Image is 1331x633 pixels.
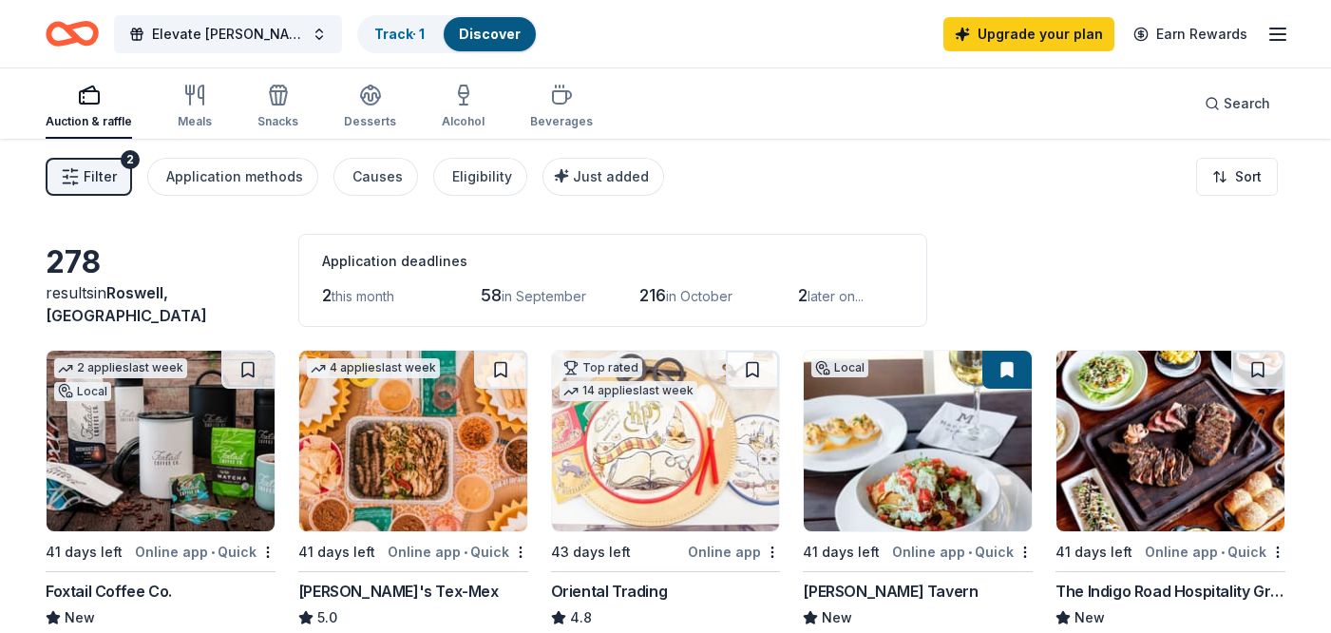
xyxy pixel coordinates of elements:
div: Beverages [530,114,593,129]
span: New [822,606,852,629]
span: 2 [322,285,332,305]
div: The Indigo Road Hospitality Group [1055,580,1285,603]
span: 4.8 [570,606,592,629]
span: • [464,545,467,560]
div: Local [811,358,868,377]
button: Sort [1196,158,1278,196]
span: Elevate [PERSON_NAME] Silent Auction [152,23,304,46]
div: Top rated [560,358,642,377]
img: Image for Marlow's Tavern [804,351,1032,531]
div: Application deadlines [322,250,903,273]
a: Upgrade your plan [943,17,1114,51]
button: Beverages [530,76,593,139]
div: Eligibility [452,165,512,188]
div: Oriental Trading [551,580,668,603]
button: Auction & raffle [46,76,132,139]
a: Home [46,11,99,56]
span: 216 [639,285,666,305]
div: Foxtail Coffee Co. [46,580,172,603]
button: Application methods [147,158,318,196]
span: Search [1224,92,1270,115]
div: results [46,281,276,327]
div: Application methods [166,165,303,188]
div: Snacks [257,114,298,129]
div: 41 days left [1055,541,1132,564]
button: Alcohol [442,76,485,139]
span: Roswell, [GEOGRAPHIC_DATA] [46,283,207,325]
a: Earn Rewards [1122,17,1259,51]
div: 4 applies last week [307,358,440,378]
span: 58 [481,285,502,305]
button: Search [1189,85,1285,123]
span: • [1221,545,1225,560]
div: [PERSON_NAME]'s Tex-Mex [298,580,499,603]
div: Local [54,382,111,401]
div: Online app [688,540,780,564]
button: Eligibility [433,158,527,196]
div: 41 days left [46,541,123,564]
span: 5.0 [317,606,337,629]
div: Meals [178,114,212,129]
button: Desserts [344,76,396,139]
span: 2 [798,285,808,305]
span: Just added [573,168,649,184]
button: Filter2 [46,158,132,196]
button: Track· 1Discover [357,15,538,53]
div: 2 applies last week [54,358,187,378]
span: Sort [1235,165,1262,188]
div: 278 [46,243,276,281]
img: Image for Foxtail Coffee Co. [47,351,275,531]
div: [PERSON_NAME] Tavern [803,580,978,603]
span: New [1074,606,1105,629]
span: New [65,606,95,629]
span: • [211,545,215,560]
div: 2 [121,150,140,169]
img: Image for Chuy's Tex-Mex [299,351,527,531]
a: Discover [459,26,521,42]
a: Track· 1 [374,26,425,42]
div: 14 applies last week [560,381,697,401]
div: 43 days left [551,541,631,564]
button: Elevate [PERSON_NAME] Silent Auction [114,15,342,53]
button: Meals [178,76,212,139]
div: Online app Quick [135,540,276,564]
span: later on... [808,288,864,304]
div: Online app Quick [892,540,1033,564]
span: • [968,545,972,560]
div: Online app Quick [1145,540,1285,564]
div: Alcohol [442,114,485,129]
span: in September [502,288,586,304]
span: in October [666,288,732,304]
div: Causes [352,165,403,188]
img: Image for The Indigo Road Hospitality Group [1056,351,1284,531]
span: in [46,283,207,325]
div: Online app Quick [388,540,528,564]
div: 41 days left [298,541,375,564]
button: Causes [333,158,418,196]
img: Image for Oriental Trading [552,351,780,531]
button: Just added [542,158,664,196]
span: Filter [84,165,117,188]
div: 41 days left [803,541,880,564]
span: this month [332,288,394,304]
div: Desserts [344,114,396,129]
button: Snacks [257,76,298,139]
div: Auction & raffle [46,114,132,129]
